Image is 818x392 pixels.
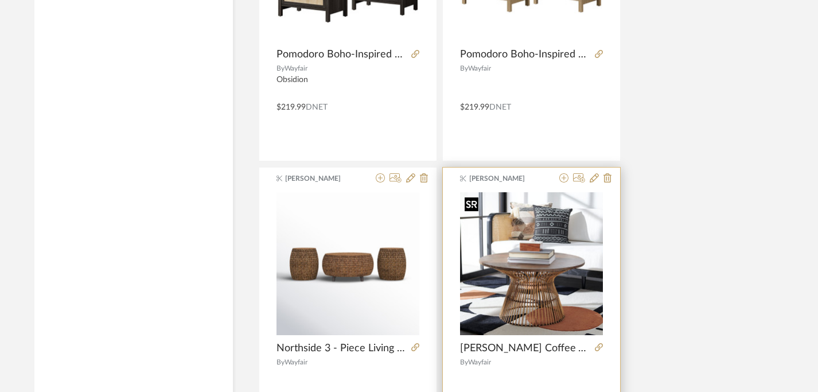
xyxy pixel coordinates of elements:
[460,192,603,335] img: Claunch Coffee Table
[460,65,468,72] span: By
[306,103,328,111] span: DNET
[489,103,511,111] span: DNET
[460,359,468,366] span: By
[276,192,419,335] img: Northside 3 - Piece Living Room Table Set
[469,173,542,184] span: [PERSON_NAME]
[276,65,285,72] span: By
[276,48,407,61] span: Pomodoro Boho-Inspired Rattan Nightstand With 3-Drawer (Set of 2)
[460,342,590,355] span: [PERSON_NAME] Coffee Table
[460,103,489,111] span: $219.99
[276,75,419,95] div: Obsidion
[276,342,407,355] span: Northside 3 - Piece Living Room Table Set
[468,65,491,72] span: Wayfair
[285,173,357,184] span: [PERSON_NAME]
[460,48,590,61] span: Pomodoro Boho-Inspired Rattan Nightstand With 3-Drawer (Set of 2)
[468,359,491,366] span: Wayfair
[276,192,419,336] div: 0
[285,359,307,366] span: Wayfair
[276,103,306,111] span: $219.99
[276,359,285,366] span: By
[285,65,307,72] span: Wayfair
